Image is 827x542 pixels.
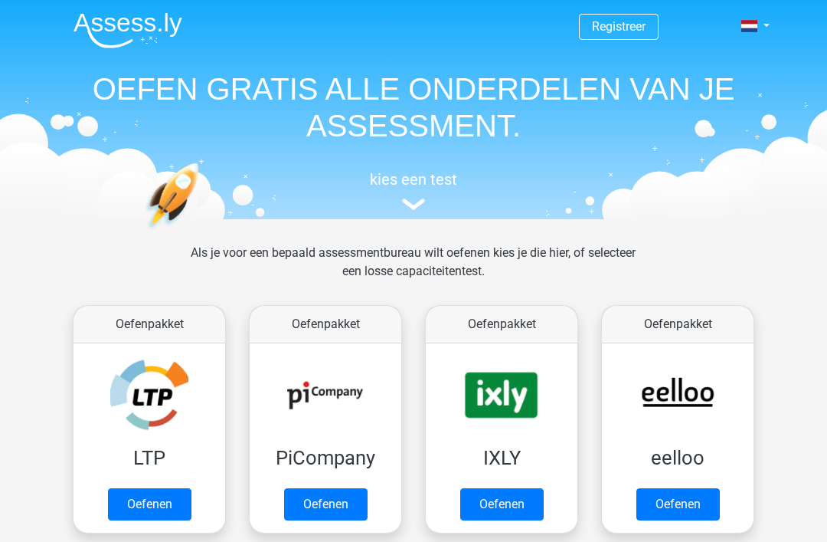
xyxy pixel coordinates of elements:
img: assessment [402,199,425,210]
a: Oefenen [460,488,544,521]
h1: OEFEN GRATIS ALLE ONDERDELEN VAN JE ASSESSMENT. [61,71,766,144]
img: Assessly [74,12,182,48]
a: Oefenen [284,488,368,521]
img: oefenen [145,163,258,301]
a: Oefenen [636,488,720,521]
h5: kies een test [61,170,766,189]
div: Als je voor een bepaald assessmentbureau wilt oefenen kies je die hier, of selecteer een losse ca... [178,244,648,299]
a: kies een test [61,170,766,211]
a: Oefenen [108,488,191,521]
a: Registreer [592,19,646,34]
